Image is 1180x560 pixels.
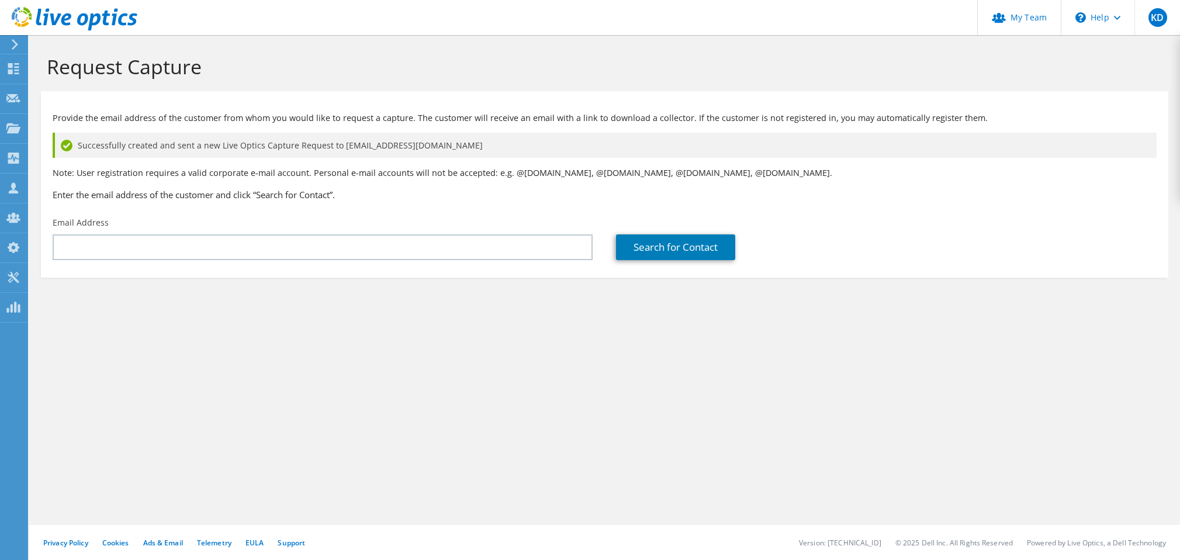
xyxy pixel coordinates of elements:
[53,188,1157,201] h3: Enter the email address of the customer and click “Search for Contact”.
[1075,12,1086,23] svg: \n
[197,538,231,548] a: Telemetry
[78,139,483,152] span: Successfully created and sent a new Live Optics Capture Request to [EMAIL_ADDRESS][DOMAIN_NAME]
[102,538,129,548] a: Cookies
[895,538,1013,548] li: © 2025 Dell Inc. All Rights Reserved
[53,217,109,229] label: Email Address
[245,538,264,548] a: EULA
[616,234,735,260] a: Search for Contact
[53,112,1157,125] p: Provide the email address of the customer from whom you would like to request a capture. The cust...
[47,54,1157,79] h1: Request Capture
[1148,8,1167,27] span: KD
[143,538,183,548] a: Ads & Email
[43,538,88,548] a: Privacy Policy
[278,538,305,548] a: Support
[1027,538,1166,548] li: Powered by Live Optics, a Dell Technology
[53,167,1157,179] p: Note: User registration requires a valid corporate e-mail account. Personal e-mail accounts will ...
[799,538,881,548] li: Version: [TECHNICAL_ID]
